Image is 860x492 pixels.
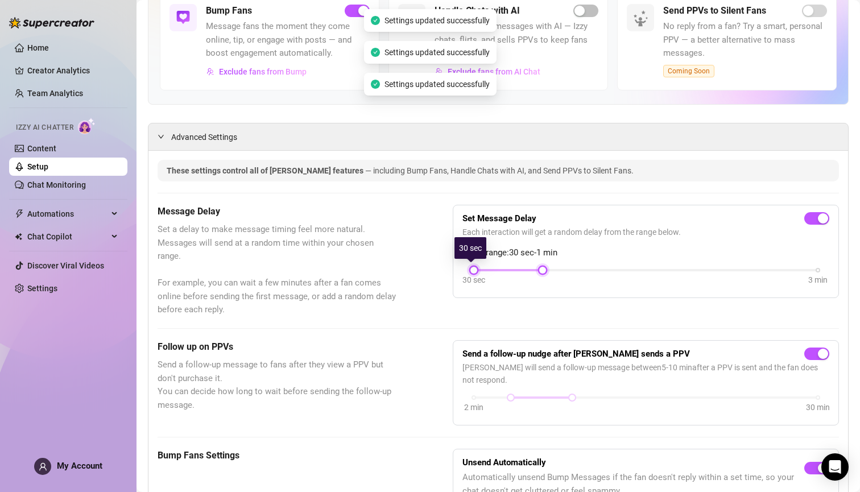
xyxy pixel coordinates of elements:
[206,20,370,60] span: Message fans the moment they come online, tip, or engage with posts — and boost engagement automa...
[78,118,96,134] img: AI Chatter
[384,78,490,90] span: Settings updated successfully
[27,61,118,80] a: Creator Analytics
[384,14,490,27] span: Settings updated successfully
[15,209,24,218] span: thunderbolt
[27,228,108,246] span: Chat Copilot
[808,274,828,286] div: 3 min
[462,361,829,386] span: [PERSON_NAME] will send a follow-up message between 5 - 10 min after a PPV is sent and the fan do...
[167,166,365,175] span: These settings control all of [PERSON_NAME] features
[158,133,164,140] span: expanded
[206,4,252,18] h5: Bump Fans
[206,68,214,76] img: svg%3e
[365,166,634,175] span: — including Bump Fans, Handle Chats with AI, and Send PPVs to Silent Fans.
[158,340,396,354] h5: Follow up on PPVs
[27,261,104,270] a: Discover Viral Videos
[158,130,171,143] div: expanded
[206,63,307,81] button: Exclude fans from Bump
[27,43,49,52] a: Home
[158,449,396,462] h5: Bump Fans Settings
[176,11,190,24] img: svg%3e
[663,65,714,77] span: Coming Soon
[435,68,443,76] img: svg%3e
[27,89,83,98] a: Team Analytics
[821,453,849,481] div: Open Intercom Messenger
[158,358,396,412] span: Send a follow-up message to fans after they view a PPV but don't purchase it. You can decide how ...
[57,461,102,471] span: My Account
[27,180,86,189] a: Chat Monitoring
[462,226,829,238] span: Each interaction will get a random delay from the range below.
[663,20,827,60] span: No reply from a fan? Try a smart, personal PPV — a better alternative to mass messages.
[464,401,483,414] div: 2 min
[219,67,307,76] span: Exclude fans from Bump
[158,205,396,218] h5: Message Delay
[384,46,490,59] span: Settings updated successfully
[663,4,766,18] h5: Send PPVs to Silent Fans
[462,246,829,260] span: Delay range: 30 sec - 1 min
[633,10,651,28] img: silent-fans-ppv-o-N6Mmdf.svg
[371,48,380,57] span: check-circle
[16,122,73,133] span: Izzy AI Chatter
[462,274,485,286] div: 30 sec
[171,131,237,143] span: Advanced Settings
[9,17,94,28] img: logo-BBDzfeDw.svg
[448,67,540,76] span: Exclude fans from AI Chat
[158,223,396,317] span: Set a delay to make message timing feel more natural. Messages will send at a random time within ...
[15,233,22,241] img: Chat Copilot
[27,162,48,171] a: Setup
[435,4,520,18] h5: Handle Chats with AI
[462,457,546,468] strong: Unsend Automatically
[462,349,690,359] strong: Send a follow-up nudge after [PERSON_NAME] sends a PPV
[371,80,380,89] span: check-circle
[27,284,57,293] a: Settings
[27,144,56,153] a: Content
[806,401,830,414] div: 30 min
[39,462,47,471] span: user
[435,63,541,81] button: Exclude fans from AI Chat
[27,205,108,223] span: Automations
[435,20,598,60] span: Respond to fan messages with AI — Izzy chats, flirts, and sells PPVs to keep fans coming back.
[371,16,380,25] span: check-circle
[462,213,536,224] strong: Set Message Delay
[454,237,486,259] div: 30 sec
